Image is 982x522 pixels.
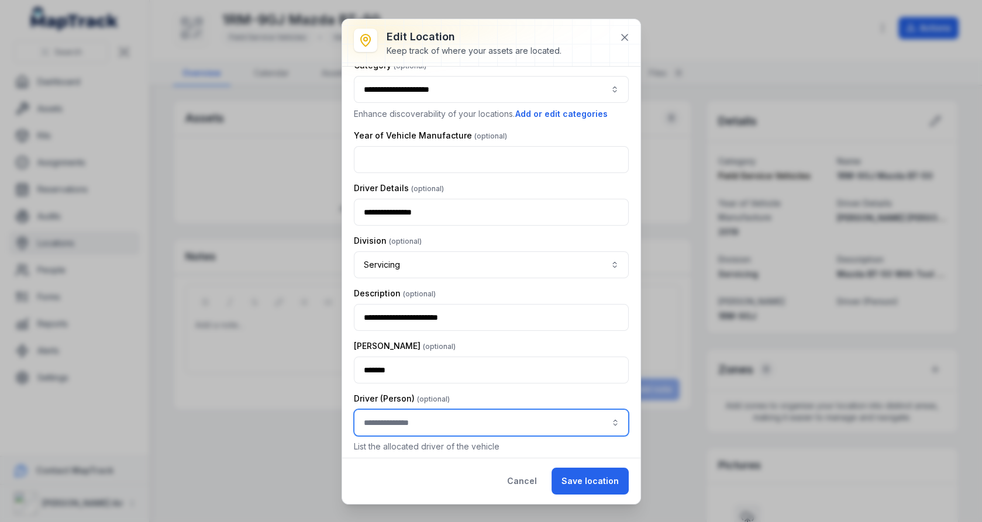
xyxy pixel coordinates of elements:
[552,468,629,495] button: Save location
[354,441,629,452] p: List the allocated driver of the vehicle
[354,108,629,120] p: Enhance discoverability of your locations.
[354,288,436,299] label: Description
[354,235,422,247] label: Division
[354,182,444,194] label: Driver Details
[354,409,629,436] input: location-edit:cf[d6683de5-f620-451f-9d8c-49da64e7b9fb]-label
[387,45,561,57] div: Keep track of where your assets are located.
[354,251,629,278] button: Servicing
[354,130,507,141] label: Year of Vehicle Manufacture
[354,393,450,405] label: Driver (Person)
[354,340,456,352] label: [PERSON_NAME]
[515,108,608,120] button: Add or edit categories
[497,468,547,495] button: Cancel
[387,29,561,45] h3: Edit location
